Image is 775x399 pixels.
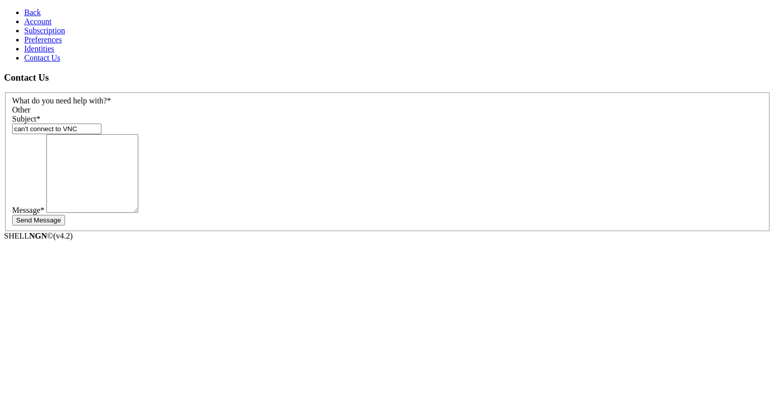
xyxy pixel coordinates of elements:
[24,8,41,17] a: Back
[24,35,62,44] a: Preferences
[12,215,65,225] button: Send Message
[24,17,51,26] a: Account
[12,96,111,105] label: What do you need help with?
[24,26,65,35] a: Subscription
[12,206,44,214] label: Message
[12,115,40,123] label: Subject
[12,105,763,115] div: Other
[24,53,61,62] a: Contact Us
[4,232,73,240] span: SHELL ©
[24,44,54,53] a: Identities
[53,232,73,240] span: 4.2.0
[29,232,47,240] b: NGN
[12,105,30,114] span: Other
[4,72,771,83] h3: Contact Us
